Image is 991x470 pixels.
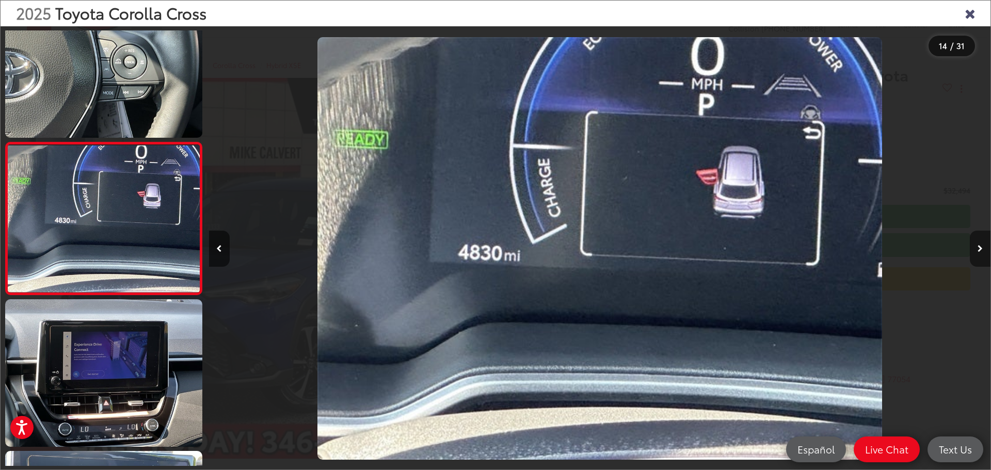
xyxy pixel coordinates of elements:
span: Español [792,443,840,456]
button: Previous image [209,231,230,267]
a: Español [786,436,846,462]
span: Text Us [934,443,977,456]
img: 2025 Toyota Corolla Cross Hybrid XSE [3,298,204,448]
span: Live Chat [860,443,914,456]
div: 2025 Toyota Corolla Cross Hybrid XSE 13 [209,37,990,460]
span: 14 [939,40,947,51]
button: Next image [970,231,990,267]
a: Text Us [928,436,983,462]
img: 2025 Toyota Corolla Cross Hybrid XSE [6,145,201,291]
span: Toyota Corolla Cross [55,2,206,24]
span: 31 [956,40,965,51]
a: Live Chat [854,436,920,462]
img: 2025 Toyota Corolla Cross Hybrid XSE [317,37,882,460]
span: 2025 [16,2,51,24]
span: / [949,42,954,50]
i: Close gallery [965,6,975,20]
